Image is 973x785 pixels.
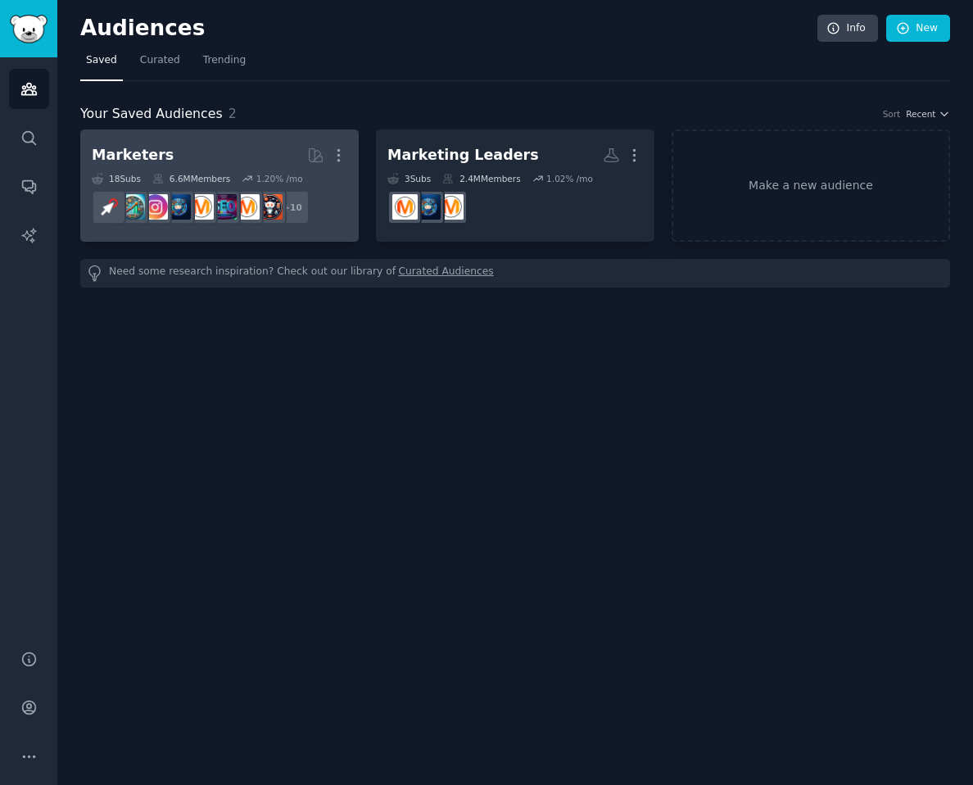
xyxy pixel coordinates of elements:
[97,194,122,220] img: PPC
[120,194,145,220] img: Affiliatemarketing
[399,265,494,282] a: Curated Audiences
[817,15,878,43] a: Info
[415,194,441,220] img: digital_marketing
[211,194,237,220] img: SEO
[257,194,283,220] img: socialmedia
[140,53,180,68] span: Curated
[672,129,950,242] a: Make a new audience
[80,48,123,81] a: Saved
[152,173,230,184] div: 6.6M Members
[80,16,817,42] h2: Audiences
[275,190,310,225] div: + 10
[392,194,418,220] img: marketing
[906,108,935,120] span: Recent
[883,108,901,120] div: Sort
[80,104,223,125] span: Your Saved Audiences
[10,15,48,43] img: GummySearch logo
[188,194,214,220] img: DigitalMarketing
[229,106,237,121] span: 2
[143,194,168,220] img: InstagramMarketing
[203,53,246,68] span: Trending
[234,194,260,220] img: marketing
[387,145,539,166] div: Marketing Leaders
[80,259,950,288] div: Need some research inspiration? Check out our library of
[886,15,950,43] a: New
[906,108,950,120] button: Recent
[134,48,186,81] a: Curated
[165,194,191,220] img: digital_marketing
[86,53,117,68] span: Saved
[197,48,251,81] a: Trending
[546,173,593,184] div: 1.02 % /mo
[387,173,431,184] div: 3 Sub s
[92,145,174,166] div: Marketers
[442,173,520,184] div: 2.4M Members
[256,173,303,184] div: 1.20 % /mo
[80,129,359,242] a: Marketers18Subs6.6MMembers1.20% /mo+10socialmediamarketingSEODigitalMarketingdigital_marketingIns...
[376,129,654,242] a: Marketing Leaders3Subs2.4MMembers1.02% /moDigitalMarketingdigital_marketingmarketing
[92,173,141,184] div: 18 Sub s
[438,194,464,220] img: DigitalMarketing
